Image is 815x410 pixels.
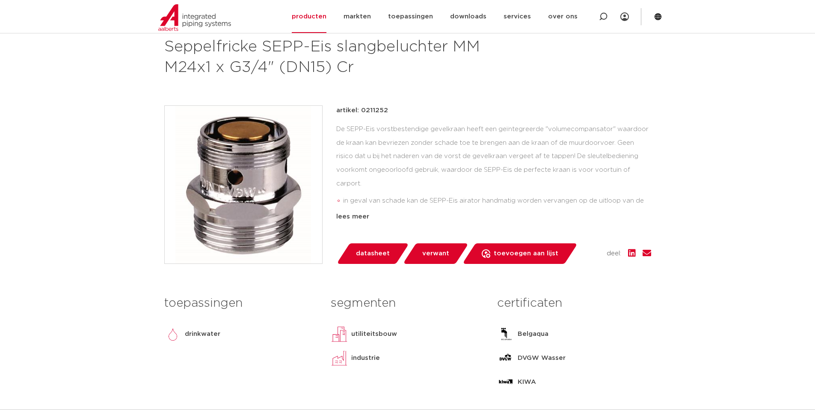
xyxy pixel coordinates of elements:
p: artikel: 0211252 [336,105,388,116]
div: De SEPP-Eis vorstbestendige gevelkraan heeft een geïntegreerde "volumecompansator" waardoor de kr... [336,123,651,208]
img: drinkwater [164,326,181,343]
img: Belgaqua [497,326,514,343]
p: Belgaqua [518,329,548,339]
span: deel: [607,248,621,259]
p: industrie [351,353,380,363]
img: Product Image for Seppelfricke SEPP-Eis slangbeluchter MM M24x1 x G3/4" (DN15) Cr [165,106,322,263]
h3: segmenten [331,295,484,312]
h1: Seppelfricke SEPP-Eis slangbeluchter MM M24x1 x G3/4" (DN15) Cr [164,37,486,78]
h3: certificaten [497,295,651,312]
span: verwant [422,247,449,260]
div: lees meer [336,212,651,222]
li: in geval van schade kan de SEPP-Eis airator handmatig worden vervangen op de uitloop van de kraan [343,194,651,221]
img: KIWA [497,374,514,391]
img: industrie [331,350,348,367]
p: KIWA [518,377,536,387]
img: DVGW Wasser [497,350,514,367]
p: drinkwater [185,329,220,339]
span: toevoegen aan lijst [494,247,558,260]
img: utiliteitsbouw [331,326,348,343]
p: utiliteitsbouw [351,329,397,339]
a: datasheet [336,243,409,264]
span: datasheet [356,247,390,260]
p: DVGW Wasser [518,353,566,363]
a: verwant [403,243,468,264]
h3: toepassingen [164,295,318,312]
